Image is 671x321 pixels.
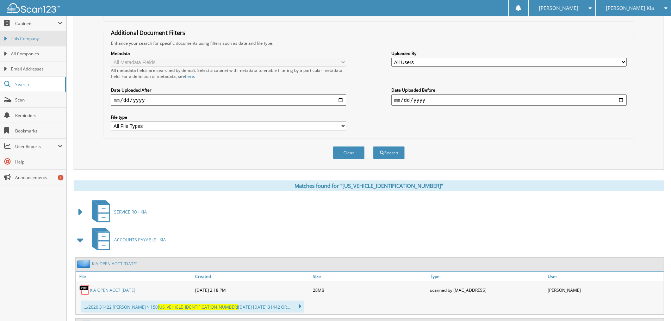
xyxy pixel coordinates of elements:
iframe: Chat Widget [636,287,671,321]
div: [DATE] 2:18 PM [193,283,311,297]
a: KIA OPEN ACCT [DATE] [92,261,137,267]
a: Created [193,272,311,281]
div: .../2020 31422 [PERSON_NAME] $ 150 [DATE] [DATE] 31442 OR... [81,301,304,313]
span: All Companies [11,51,63,57]
span: Cabinets [15,20,58,26]
span: Bookmarks [15,128,63,134]
span: SERVICE RO - KIA [114,209,147,215]
span: [US_VEHICLE_IDENTIFICATION_NUMBER] [158,304,238,310]
div: [PERSON_NAME] [546,283,664,297]
div: scanned by [MAC_ADDRESS] [428,283,546,297]
span: ACCOUNTS PAYABLE - KIA [114,237,166,243]
span: User Reports [15,143,58,149]
div: All metadata fields are searched by default. Select a cabinet with metadata to enable filtering b... [111,67,346,79]
button: Clear [333,146,365,159]
span: This Company [11,36,63,42]
label: Uploaded By [391,50,627,56]
img: PDF.png [79,285,90,295]
span: Help [15,159,63,165]
input: end [391,94,627,106]
span: [PERSON_NAME] [539,6,578,10]
label: Metadata [111,50,346,56]
a: KIA OPEN ACCT [DATE] [90,287,135,293]
span: Reminders [15,112,63,118]
div: Enhance your search for specific documents using filters such as date and file type. [107,40,630,46]
label: File type [111,114,346,120]
img: scan123-logo-white.svg [7,3,60,13]
input: start [111,94,346,106]
span: [PERSON_NAME] Kia [606,6,654,10]
span: Scan [15,97,63,103]
div: 1 [58,175,63,180]
a: File [76,272,193,281]
a: Type [428,272,546,281]
button: Search [373,146,405,159]
div: 28MB [311,283,429,297]
span: Announcements [15,174,63,180]
a: ACCOUNTS PAYABLE - KIA [88,226,166,254]
span: Email Addresses [11,66,63,72]
a: User [546,272,664,281]
label: Date Uploaded After [111,87,346,93]
div: Matches found for "[US_VEHICLE_IDENTIFICATION_NUMBER]" [74,180,664,191]
img: folder2.png [77,259,92,268]
a: SERVICE RO - KIA [88,198,147,226]
label: Date Uploaded Before [391,87,627,93]
span: Search [15,81,62,87]
legend: Additional Document Filters [107,29,189,37]
a: Size [311,272,429,281]
a: here [185,73,194,79]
